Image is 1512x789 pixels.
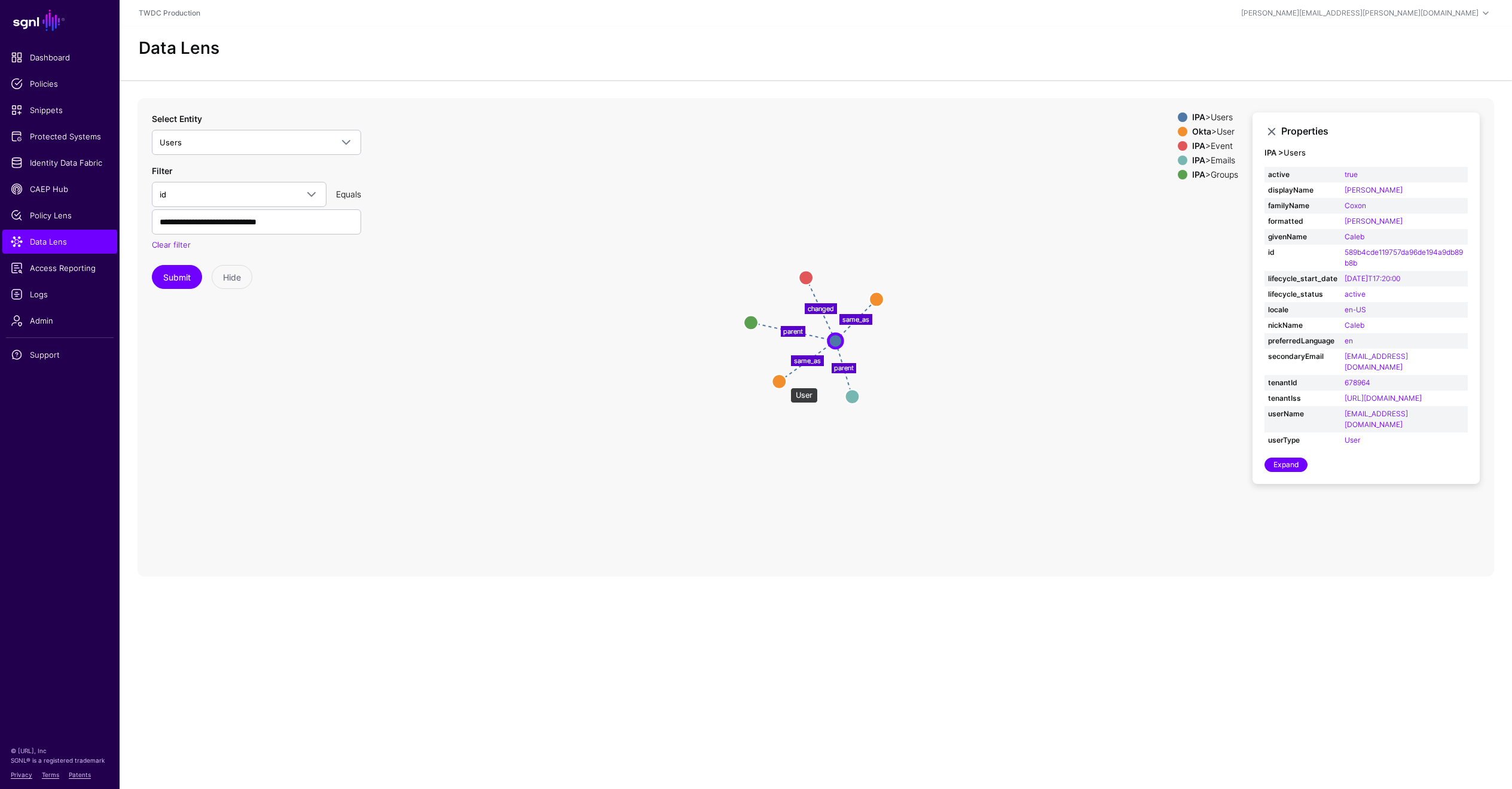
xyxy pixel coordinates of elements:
a: [EMAIL_ADDRESS][DOMAIN_NAME] [1345,409,1408,429]
strong: active [1268,169,1337,180]
span: Policies [11,78,109,90]
span: Snippets [11,104,109,116]
strong: familyName [1268,200,1337,211]
span: Dashboard [11,51,109,63]
button: Submit [152,265,202,289]
a: 678964 [1345,378,1370,387]
span: Access Reporting [11,262,109,274]
a: User [1345,435,1360,444]
a: Privacy [11,771,32,778]
text: changed [808,304,834,313]
a: Protected Systems [2,124,117,148]
span: Protected Systems [11,130,109,142]
h3: Properties [1281,126,1468,137]
a: Dashboard [2,45,117,69]
strong: userName [1268,409,1337,419]
strong: IPA > [1264,148,1284,157]
text: parent [834,364,854,372]
span: id [160,190,166,199]
strong: Okta [1192,126,1211,136]
span: Identity Data Fabric [11,157,109,169]
p: © [URL], Inc [11,746,109,756]
a: active [1345,290,1366,298]
div: User [790,388,818,403]
strong: tenantIss [1268,393,1337,404]
strong: displayName [1268,185,1337,196]
a: Identity Data Fabric [2,151,117,175]
strong: preferredLanguage [1268,336,1337,346]
a: Logs [2,282,117,306]
label: Filter [152,164,172,177]
h4: Users [1264,148,1468,158]
strong: nickName [1268,320,1337,331]
strong: userType [1268,435,1337,446]
div: > Users [1190,112,1241,122]
span: Data Lens [11,236,109,248]
strong: givenName [1268,231,1337,242]
a: true [1345,170,1358,179]
strong: locale [1268,304,1337,315]
a: Snippets [2,98,117,122]
a: 589b4cde119757da96de194a9db89b8b [1345,248,1463,267]
a: [URL][DOMAIN_NAME] [1345,394,1422,403]
a: Policy Lens [2,203,117,227]
div: Equals [331,188,366,200]
button: Hide [212,265,252,289]
span: Users [160,138,182,147]
a: CAEP Hub [2,177,117,201]
div: > User [1190,127,1241,136]
a: Terms [42,771,59,778]
a: Caleb [1345,232,1364,241]
a: [EMAIL_ADDRESS][DOMAIN_NAME] [1345,352,1408,371]
a: Patents [69,771,91,778]
div: > Groups [1190,170,1241,179]
a: Clear filter [152,240,191,249]
strong: IPA [1192,112,1205,122]
a: Admin [2,309,117,333]
span: Logs [11,288,109,300]
a: Policies [2,72,117,96]
text: parent [783,327,803,335]
a: Data Lens [2,230,117,254]
a: en [1345,336,1353,345]
a: [PERSON_NAME] [1345,217,1403,226]
text: same_as [794,356,821,364]
span: CAEP Hub [11,183,109,195]
strong: IPA [1192,169,1205,179]
a: SGNL [7,7,112,33]
div: [PERSON_NAME][EMAIL_ADDRESS][PERSON_NAME][DOMAIN_NAME] [1241,8,1479,19]
a: [DATE]T17:20:00 [1345,274,1400,283]
strong: tenantId [1268,377,1337,388]
strong: lifecycle_start_date [1268,273,1337,284]
a: TWDC Production [139,8,200,17]
span: Admin [11,315,109,327]
a: Expand [1264,458,1308,472]
strong: secondaryEmail [1268,351,1337,362]
strong: id [1268,247,1337,258]
div: > Emails [1190,156,1241,165]
h2: Data Lens [139,38,219,59]
strong: lifecycle_status [1268,289,1337,300]
p: SGNL® is a registered trademark [11,756,109,765]
span: Policy Lens [11,209,109,221]
strong: IPA [1192,155,1205,165]
text: same_as [842,315,869,324]
a: [PERSON_NAME] [1345,185,1403,194]
a: Access Reporting [2,256,117,280]
strong: IPA [1192,141,1205,151]
strong: formatted [1268,216,1337,227]
a: en-US [1345,305,1366,314]
span: Support [11,349,109,361]
a: Coxon [1345,201,1366,210]
label: Select Entity [152,112,202,125]
div: > Event [1190,141,1241,151]
a: Caleb [1345,321,1364,330]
